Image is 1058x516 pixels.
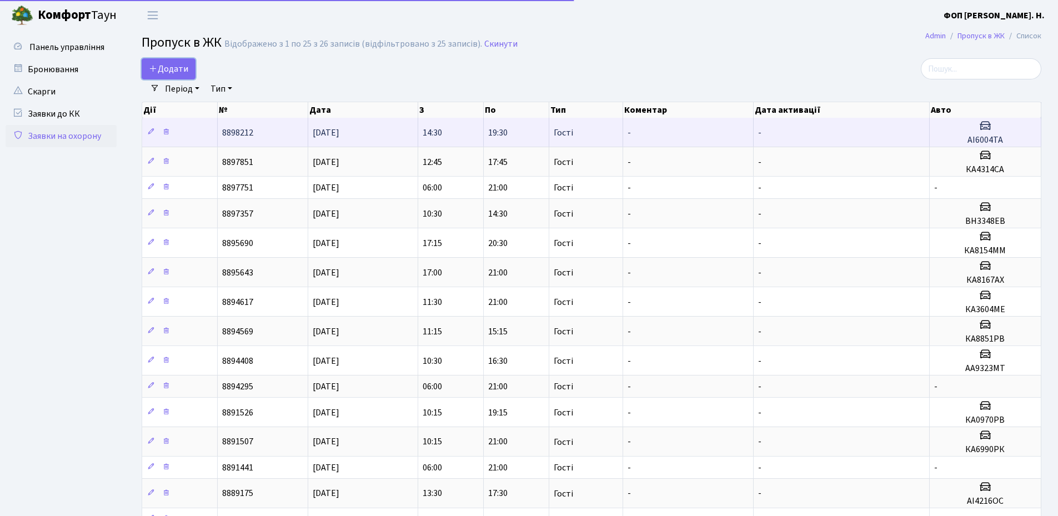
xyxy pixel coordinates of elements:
span: Гості [554,463,573,472]
span: [DATE] [313,267,339,279]
span: - [628,407,631,419]
span: 10:15 [423,407,442,419]
span: - [758,325,761,338]
a: Скарги [6,81,117,103]
span: 21:00 [488,380,508,393]
span: [DATE] [313,156,339,168]
span: 17:00 [423,267,442,279]
th: Тип [549,102,624,118]
span: [DATE] [313,208,339,220]
span: 8894569 [222,325,253,338]
th: Авто [930,102,1041,118]
span: 11:15 [423,325,442,338]
b: Комфорт [38,6,91,24]
th: Дата активації [754,102,929,118]
th: З [418,102,484,118]
span: - [934,182,937,194]
span: Гості [554,239,573,248]
span: - [628,462,631,474]
div: Відображено з 1 по 25 з 26 записів (відфільтровано з 25 записів). [224,39,482,49]
span: - [628,488,631,500]
span: Гості [554,327,573,336]
span: - [628,380,631,393]
span: 20:30 [488,237,508,249]
span: - [758,267,761,279]
span: 17:30 [488,488,508,500]
a: Період [161,79,204,98]
span: 10:30 [423,355,442,367]
span: 8897751 [222,182,253,194]
span: 14:30 [423,127,442,139]
img: logo.png [11,4,33,27]
span: Гості [554,209,573,218]
span: 19:30 [488,127,508,139]
span: 8895643 [222,267,253,279]
h5: КА4314СА [934,164,1036,175]
span: [DATE] [313,380,339,393]
span: Панель управління [29,41,104,53]
span: 17:45 [488,156,508,168]
a: ФОП [PERSON_NAME]. Н. [944,9,1045,22]
span: 8894617 [222,296,253,308]
span: Гості [554,382,573,391]
span: 8897851 [222,156,253,168]
h5: АІ4216ОС [934,496,1036,507]
span: Гості [554,128,573,137]
span: [DATE] [313,488,339,500]
a: Заявки на охорону [6,125,117,147]
th: № [218,102,308,118]
span: 16:30 [488,355,508,367]
h5: АІ6004ТА [934,135,1036,146]
h5: КА8154ММ [934,246,1036,256]
span: - [758,380,761,393]
span: 17:15 [423,237,442,249]
span: Гості [554,298,573,307]
span: - [934,380,937,393]
span: Гості [554,183,573,192]
span: Гості [554,357,573,365]
h5: КА8851РВ [934,334,1036,344]
input: Пошук... [921,58,1041,79]
span: [DATE] [313,127,339,139]
span: - [758,156,761,168]
h5: КА0970РВ [934,415,1036,425]
span: Таун [38,6,117,25]
h5: КА3604МЕ [934,304,1036,315]
h5: КА8167АХ [934,275,1036,285]
span: 8889175 [222,488,253,500]
span: 12:45 [423,156,442,168]
span: Гості [554,438,573,447]
span: - [628,436,631,448]
span: 21:00 [488,182,508,194]
span: [DATE] [313,462,339,474]
span: [DATE] [313,436,339,448]
span: [DATE] [313,355,339,367]
span: - [758,355,761,367]
span: - [628,237,631,249]
th: Дії [142,102,218,118]
span: - [628,355,631,367]
span: Гості [554,158,573,167]
span: - [628,208,631,220]
span: - [934,462,937,474]
span: 8898212 [222,127,253,139]
span: 06:00 [423,380,442,393]
button: Переключити навігацію [139,6,167,24]
span: - [758,208,761,220]
span: 8891507 [222,436,253,448]
span: 10:15 [423,436,442,448]
span: 21:00 [488,462,508,474]
span: [DATE] [313,237,339,249]
span: - [628,325,631,338]
span: 14:30 [488,208,508,220]
th: Коментар [623,102,754,118]
th: По [484,102,549,118]
span: [DATE] [313,325,339,338]
span: - [758,237,761,249]
span: - [628,296,631,308]
span: - [758,436,761,448]
span: 8894295 [222,380,253,393]
span: 8891441 [222,462,253,474]
span: - [758,296,761,308]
